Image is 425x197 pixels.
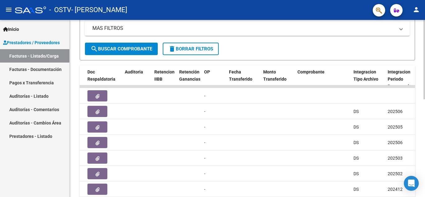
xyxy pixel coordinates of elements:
span: - [204,156,205,161]
mat-panel-title: MAS FILTROS [92,25,395,32]
datatable-header-cell: Comprobante [295,65,351,93]
span: Auditoria [125,69,143,74]
span: Buscar Comprobante [91,46,152,52]
span: DS [353,171,359,176]
span: Retencion IIBB [154,69,175,82]
span: Integracion Tipo Archivo [353,69,378,82]
mat-icon: search [91,45,98,53]
span: Fecha Transferido [229,69,252,82]
span: 202506 [388,109,403,114]
mat-icon: delete [168,45,176,53]
span: 202503 [388,156,403,161]
mat-icon: menu [5,6,12,13]
mat-expansion-panel-header: MAS FILTROS [85,21,410,36]
button: Buscar Comprobante [85,43,158,55]
datatable-header-cell: Monto Transferido [261,65,295,93]
datatable-header-cell: Fecha Transferido [227,65,261,93]
button: Borrar Filtros [163,43,219,55]
span: Inicio [3,26,19,33]
datatable-header-cell: Doc Respaldatoria [85,65,122,93]
span: Borrar Filtros [168,46,213,52]
span: - [204,187,205,192]
datatable-header-cell: Integracion Periodo Presentacion [385,65,419,93]
span: DS [353,124,359,129]
mat-icon: person [413,6,420,13]
datatable-header-cell: Retención Ganancias [177,65,202,93]
datatable-header-cell: Retencion IIBB [152,65,177,93]
span: Prestadores / Proveedores [3,39,60,46]
span: DS [353,109,359,114]
span: 202502 [388,171,403,176]
span: 202506 [388,140,403,145]
span: Integracion Periodo Presentacion [388,69,414,89]
span: - [204,93,205,98]
span: DS [353,187,359,192]
datatable-header-cell: Integracion Tipo Archivo [351,65,385,93]
span: - [204,140,205,145]
span: - [204,109,205,114]
span: Retención Ganancias [179,69,200,82]
datatable-header-cell: Auditoria [122,65,152,93]
span: OP [204,69,210,74]
span: 202505 [388,124,403,129]
span: - [204,171,205,176]
span: 202412 [388,187,403,192]
span: Comprobante [297,69,325,74]
span: - [204,124,205,129]
span: Doc Respaldatoria [87,69,115,82]
datatable-header-cell: OP [202,65,227,93]
div: Open Intercom Messenger [404,176,419,191]
span: Monto Transferido [263,69,287,82]
span: DS [353,156,359,161]
span: - OSTV [49,3,71,17]
span: DS [353,140,359,145]
span: - [PERSON_NAME] [71,3,127,17]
